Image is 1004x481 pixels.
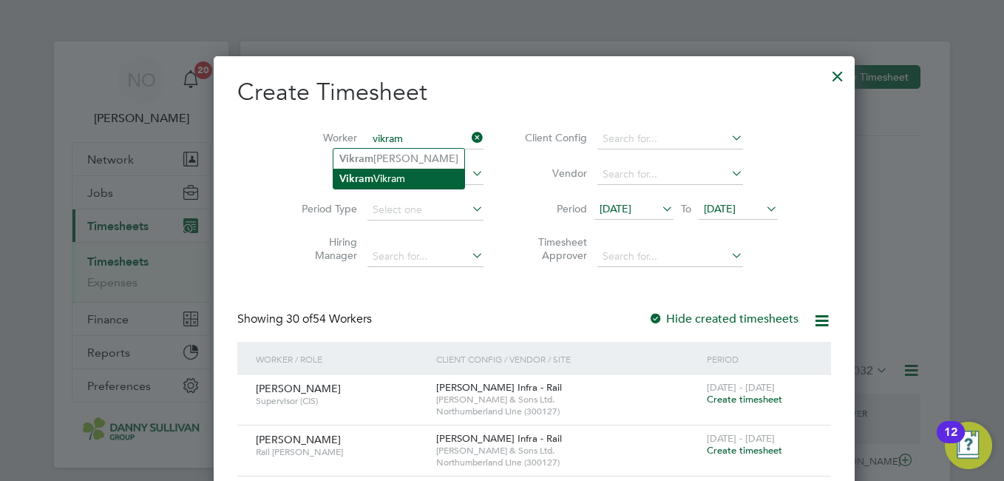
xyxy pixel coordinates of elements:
[707,444,782,457] span: Create timesheet
[707,393,782,406] span: Create timesheet
[436,406,699,417] span: Northumberland Line (300127)
[367,200,484,221] input: Select one
[520,202,587,215] label: Period
[703,342,816,376] div: Period
[520,235,587,262] label: Timesheet Approver
[286,312,372,326] span: 54 Workers
[367,246,484,267] input: Search for...
[707,381,775,394] span: [DATE] - [DATE]
[707,432,775,445] span: [DATE] - [DATE]
[333,169,464,189] li: Vikram
[256,382,341,395] span: [PERSON_NAME]
[237,312,375,327] div: Showing
[436,394,699,406] span: [PERSON_NAME] & Sons Ltd.
[945,422,992,469] button: Open Resource Center, 12 new notifications
[436,445,699,457] span: [PERSON_NAME] & Sons Ltd.
[520,131,587,144] label: Client Config
[291,202,357,215] label: Period Type
[597,164,743,185] input: Search for...
[339,172,373,185] b: Vikram
[944,432,957,451] div: 12
[520,166,587,180] label: Vendor
[600,202,631,215] span: [DATE]
[367,129,484,149] input: Search for...
[291,235,357,262] label: Hiring Manager
[291,131,357,144] label: Worker
[286,312,313,326] span: 30 of
[256,433,341,446] span: [PERSON_NAME]
[291,166,357,180] label: Site
[339,152,373,165] b: Vikram
[436,457,699,468] span: Northumberland Line (300127)
[597,129,743,149] input: Search for...
[648,312,798,326] label: Hide created timesheets
[597,246,743,267] input: Search for...
[433,342,703,376] div: Client Config / Vendor / Site
[436,381,562,394] span: [PERSON_NAME] Infra - Rail
[252,342,433,376] div: Worker / Role
[676,199,696,218] span: To
[237,77,831,108] h2: Create Timesheet
[436,432,562,445] span: [PERSON_NAME] Infra - Rail
[256,395,425,407] span: Supervisor (CIS)
[256,446,425,458] span: Rail [PERSON_NAME]
[704,202,736,215] span: [DATE]
[333,149,464,169] li: [PERSON_NAME]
